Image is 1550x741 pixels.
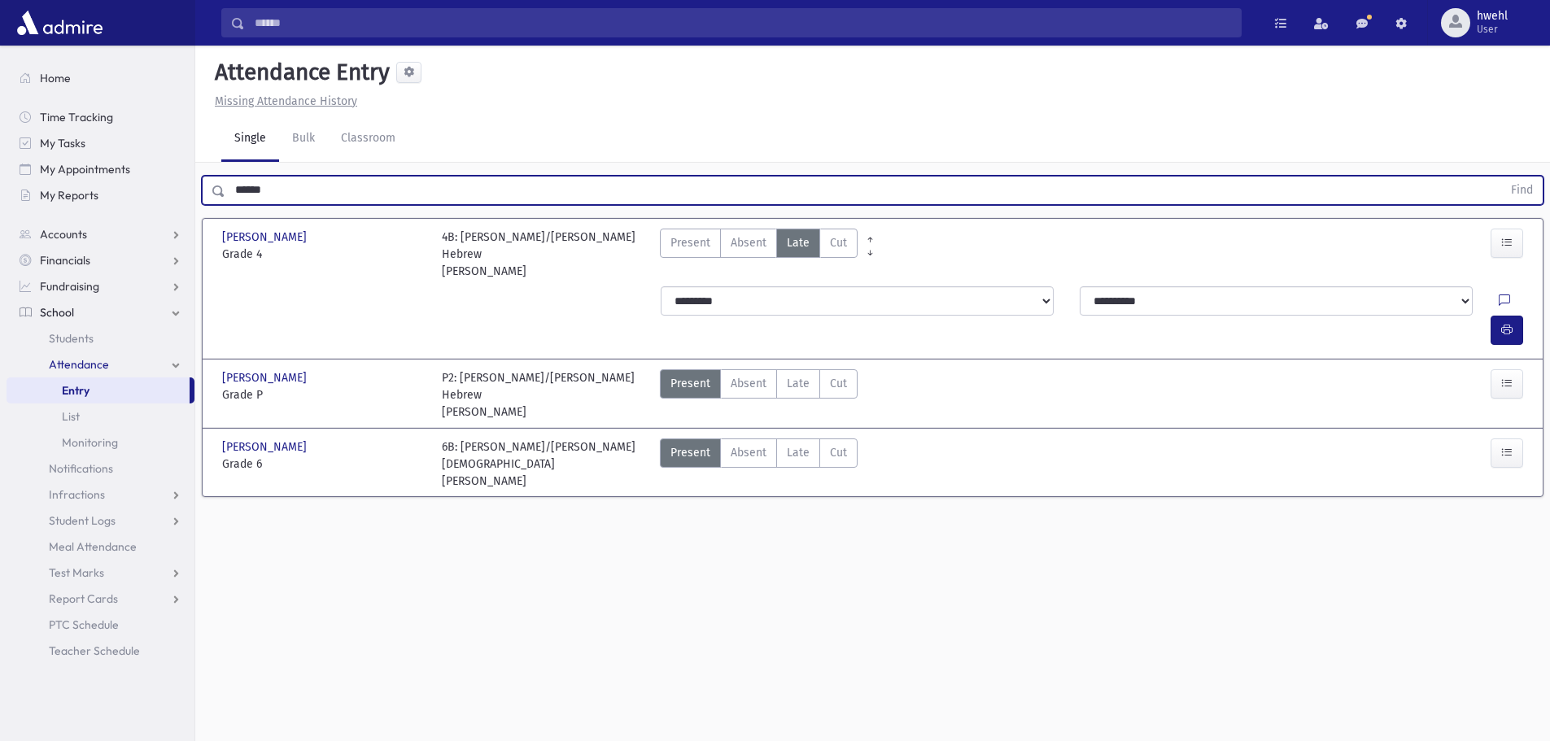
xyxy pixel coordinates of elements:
span: Students [49,331,94,346]
span: Grade 4 [222,246,426,263]
div: AttTypes [660,369,858,421]
span: Cut [830,444,847,461]
span: Fundraising [40,279,99,294]
span: Infractions [49,487,105,502]
span: Notifications [49,461,113,476]
span: Late [787,234,810,251]
div: 6B: [PERSON_NAME]/[PERSON_NAME] [DEMOGRAPHIC_DATA] [PERSON_NAME] [442,438,645,490]
span: Accounts [40,227,87,242]
a: Classroom [328,116,408,162]
a: My Reports [7,182,194,208]
a: Entry [7,377,190,403]
span: School [40,305,74,320]
span: PTC Schedule [49,617,119,632]
a: Monitoring [7,429,194,455]
span: [PERSON_NAME] [222,229,310,246]
span: My Tasks [40,136,85,150]
span: [PERSON_NAME] [222,369,310,386]
u: Missing Attendance History [215,94,357,108]
div: AttTypes [660,438,858,490]
span: Report Cards [49,591,118,606]
a: Home [7,65,194,91]
span: Absent [731,234,766,251]
span: Student Logs [49,513,116,528]
a: Notifications [7,455,194,482]
span: hwehl [1477,10,1508,23]
a: Accounts [7,221,194,247]
span: Absent [731,375,766,392]
span: Time Tracking [40,110,113,124]
span: My Reports [40,188,98,203]
span: User [1477,23,1508,36]
div: AttTypes [660,229,858,280]
a: Teacher Schedule [7,638,194,664]
span: Teacher Schedule [49,643,140,658]
a: Single [221,116,279,162]
a: Missing Attendance History [208,94,357,108]
button: Find [1501,177,1543,204]
span: Financials [40,253,90,268]
a: Time Tracking [7,104,194,130]
a: My Appointments [7,156,194,182]
span: Grade P [222,386,426,403]
span: Attendance [49,357,109,372]
span: Cut [830,234,847,251]
span: Present [670,375,710,392]
div: P2: [PERSON_NAME]/[PERSON_NAME] Hebrew [PERSON_NAME] [442,369,645,421]
a: PTC Schedule [7,612,194,638]
a: Bulk [279,116,328,162]
span: Present [670,234,710,251]
span: Late [787,444,810,461]
a: Financials [7,247,194,273]
span: Absent [731,444,766,461]
img: AdmirePro [13,7,107,39]
a: School [7,299,194,325]
a: Report Cards [7,586,194,612]
span: Test Marks [49,565,104,580]
span: Cut [830,375,847,392]
span: Present [670,444,710,461]
a: Attendance [7,351,194,377]
input: Search [245,8,1241,37]
div: 4B: [PERSON_NAME]/[PERSON_NAME] Hebrew [PERSON_NAME] [442,229,645,280]
span: My Appointments [40,162,130,177]
span: Meal Attendance [49,539,137,554]
span: [PERSON_NAME] [222,438,310,455]
a: My Tasks [7,130,194,156]
a: Infractions [7,482,194,508]
a: Students [7,325,194,351]
span: List [62,409,80,424]
span: Entry [62,383,90,398]
a: Test Marks [7,560,194,586]
span: Home [40,71,71,85]
a: Fundraising [7,273,194,299]
h5: Attendance Entry [208,59,390,86]
span: Late [787,375,810,392]
span: Monitoring [62,435,118,450]
a: List [7,403,194,429]
a: Student Logs [7,508,194,534]
span: Grade 6 [222,455,426,473]
a: Meal Attendance [7,534,194,560]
